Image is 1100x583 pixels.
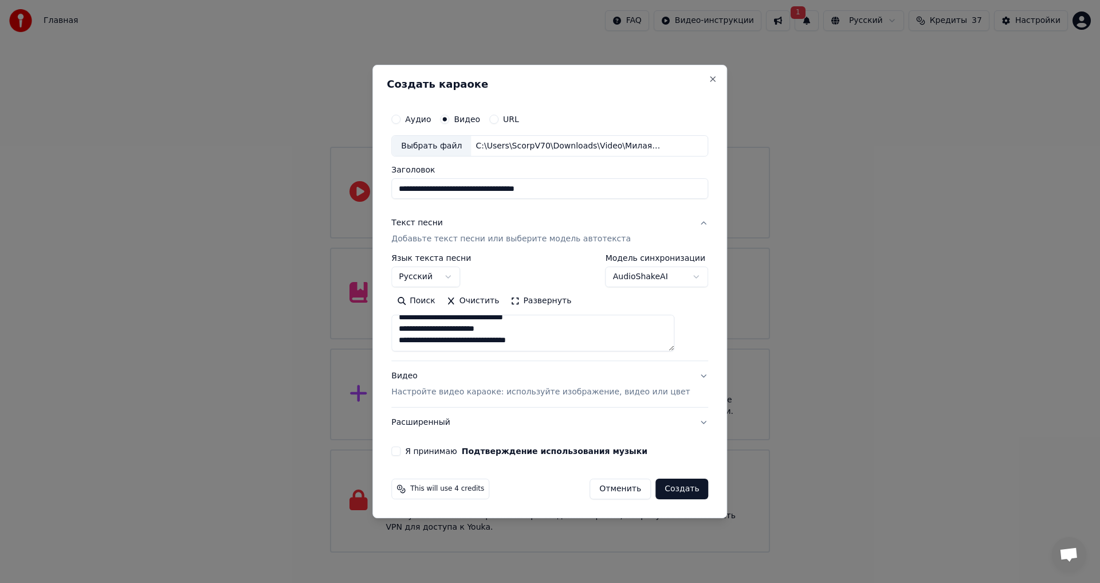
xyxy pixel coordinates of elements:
[391,166,708,174] label: Заголовок
[471,140,666,152] div: C:\Users\ScorpV70\Downloads\Video\Милая моя, солнышко лесное (клип).mkv
[391,292,441,311] button: Поиск
[391,386,690,398] p: Настройте видео караоке: используйте изображение, видео или цвет
[454,115,480,123] label: Видео
[392,136,471,156] div: Выбрать файл
[387,79,713,89] h2: Создать караоке
[405,115,431,123] label: Аудио
[391,255,708,361] div: Текст песниДобавьте текст песни или выберите модель автотекста
[655,479,708,499] button: Создать
[441,292,505,311] button: Очистить
[391,218,443,229] div: Текст песни
[462,447,647,455] button: Я принимаю
[391,362,708,408] button: ВидеоНастройте видео караоке: используйте изображение, видео или цвет
[590,479,651,499] button: Отменить
[503,115,519,123] label: URL
[391,255,471,263] label: Язык текста песни
[410,484,484,494] span: This will use 4 credits
[391,408,708,437] button: Расширенный
[391,234,631,245] p: Добавьте текст песни или выберите модель автотекста
[606,255,709,263] label: Модель синхронизации
[391,371,690,398] div: Видео
[505,292,577,311] button: Развернуть
[391,209,708,255] button: Текст песниДобавьте текст песни или выберите модель автотекста
[405,447,647,455] label: Я принимаю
